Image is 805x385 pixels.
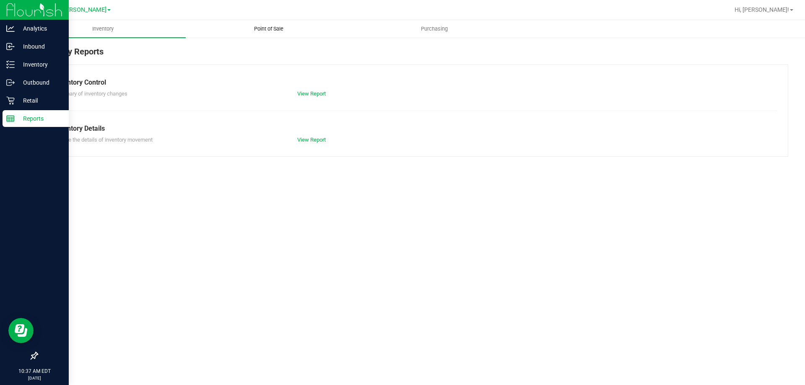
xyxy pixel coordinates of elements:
div: Inventory Control [54,78,771,88]
inline-svg: Retail [6,96,15,105]
span: Purchasing [410,25,459,33]
div: Inventory Reports [37,45,788,65]
span: Point of Sale [243,25,295,33]
span: Inventory [81,25,125,33]
inline-svg: Analytics [6,24,15,33]
a: View Report [297,137,326,143]
p: Analytics [15,23,65,34]
inline-svg: Inbound [6,42,15,51]
a: View Report [297,90,326,97]
p: Outbound [15,78,65,88]
inline-svg: Reports [6,114,15,123]
p: Retail [15,96,65,106]
inline-svg: Inventory [6,60,15,69]
a: Purchasing [351,20,517,38]
p: Reports [15,114,65,124]
span: Explore the details of inventory movement [54,137,153,143]
span: [PERSON_NAME] [60,6,106,13]
inline-svg: Outbound [6,78,15,87]
iframe: Resource center [8,318,34,343]
div: Inventory Details [54,124,771,134]
a: Point of Sale [186,20,351,38]
a: Inventory [20,20,186,38]
span: Hi, [PERSON_NAME]! [735,6,789,13]
p: Inventory [15,59,65,70]
span: Summary of inventory changes [54,90,127,97]
p: [DATE] [4,375,65,381]
p: 10:37 AM EDT [4,367,65,375]
p: Inbound [15,41,65,52]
